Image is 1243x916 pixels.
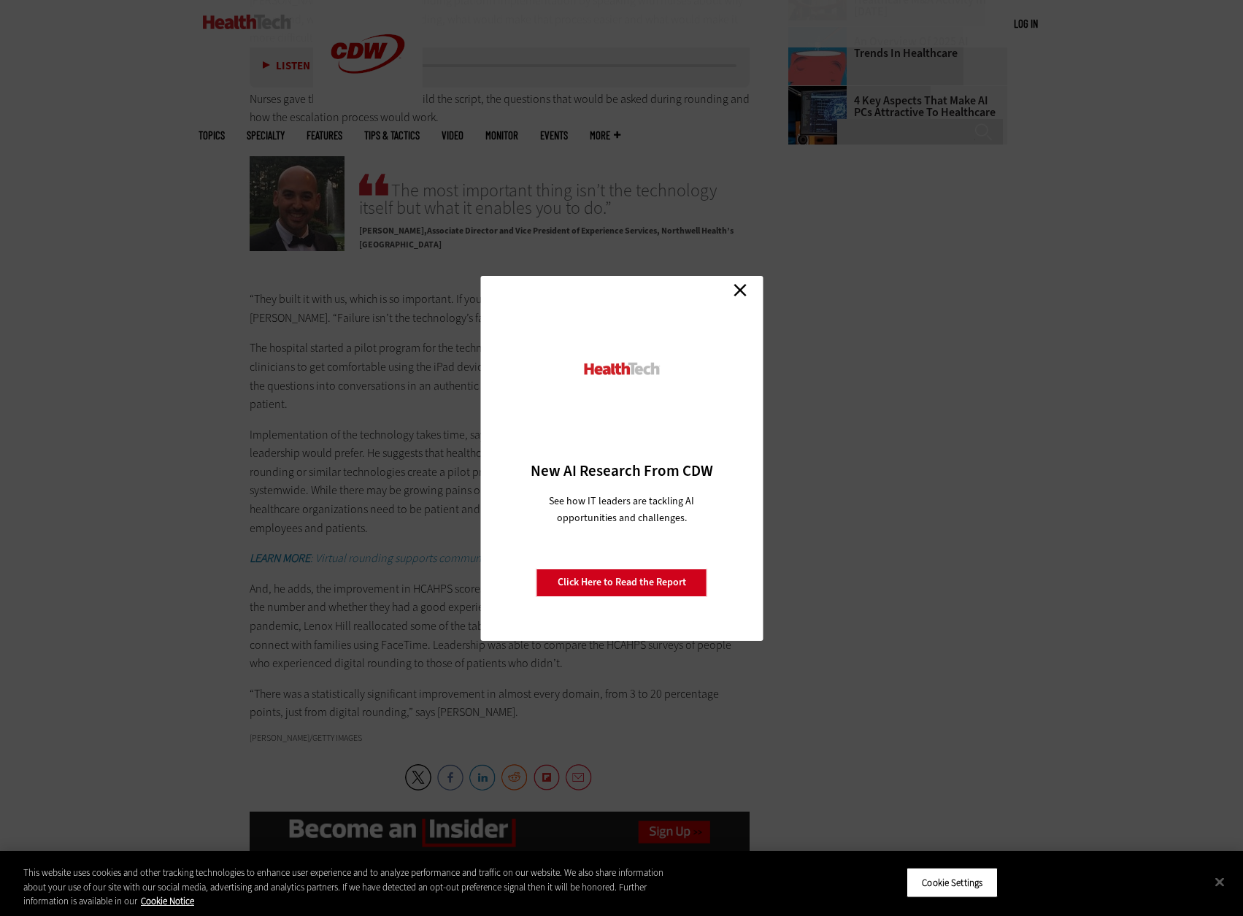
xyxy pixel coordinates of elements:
a: Close [729,280,751,301]
p: See how IT leaders are tackling AI opportunities and challenges. [531,493,712,526]
div: This website uses cookies and other tracking technologies to enhance user experience and to analy... [23,866,684,909]
a: More information about your privacy [141,895,194,907]
button: Close [1204,866,1236,898]
button: Cookie Settings [907,867,998,898]
img: HealthTech_0.png [582,361,661,377]
h3: New AI Research From CDW [506,461,737,481]
a: Click Here to Read the Report [536,569,707,596]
